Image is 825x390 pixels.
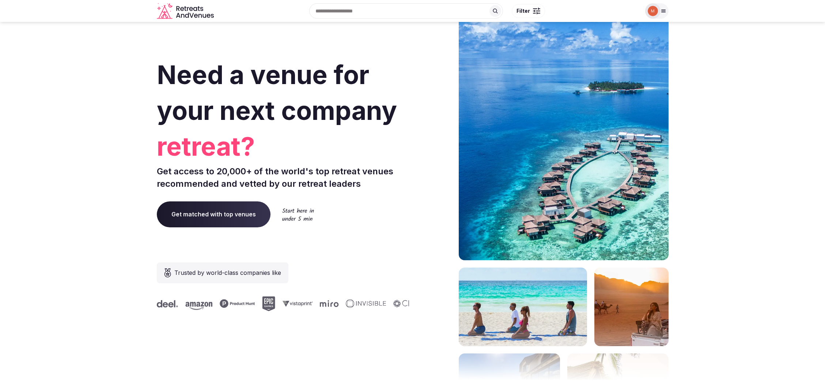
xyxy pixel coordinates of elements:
svg: Invisible company logo [332,299,372,308]
span: retreat? [157,129,410,164]
span: Filter [516,7,530,15]
img: yoga on tropical beach [459,268,587,346]
a: Visit the homepage [157,3,215,19]
img: woman sitting in back of truck with camels [594,268,669,346]
svg: Epic Games company logo [248,296,261,311]
p: Get access to 20,000+ of the world's top retreat venues recommended and vetted by our retreat lea... [157,165,410,190]
span: Trusted by world-class companies like [174,268,281,277]
button: Filter [512,4,545,18]
span: Need a venue for your next company [157,59,397,126]
svg: Deel company logo [143,300,164,307]
svg: Retreats and Venues company logo [157,3,215,19]
a: Get matched with top venues [157,201,270,227]
svg: Vistaprint company logo [268,300,298,307]
img: Mark Fromson [648,6,658,16]
svg: Miro company logo [306,300,324,307]
img: Start here in under 5 min [282,208,314,221]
